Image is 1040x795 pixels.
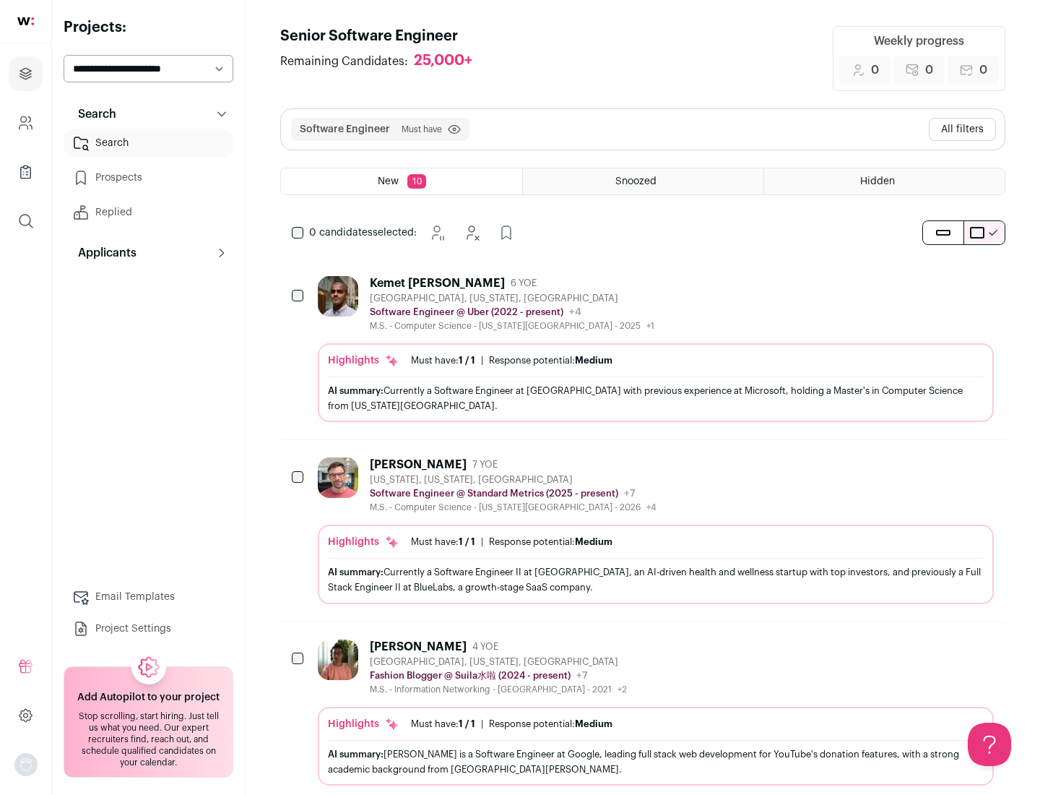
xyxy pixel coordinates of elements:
a: Search [64,129,233,158]
span: 7 YOE [472,459,498,470]
img: 0fb184815f518ed3bcaf4f46c87e3bafcb34ea1ec747045ab451f3ffb05d485a [318,457,358,498]
span: Remaining Candidates: [280,53,408,70]
img: nopic.png [14,753,38,776]
span: 0 [979,61,987,79]
span: 0 [925,61,933,79]
button: Add to Prospects [492,218,521,247]
div: Highlights [328,535,399,549]
div: Response potential: [489,718,612,730]
div: Currently a Software Engineer at [GEOGRAPHIC_DATA] with previous experience at Microsoft, holding... [328,383,984,413]
h1: Senior Software Engineer [280,26,487,46]
span: 4 YOE [472,641,498,653]
button: Search [64,100,233,129]
div: Response potential: [489,355,612,366]
span: +4 [646,503,656,512]
img: 322c244f3187aa81024ea13e08450523775794405435f85740c15dbe0cd0baab.jpg [318,640,358,680]
button: Snooze [422,218,451,247]
div: M.S. - Information Networking - [GEOGRAPHIC_DATA] - 2021 [370,684,627,695]
div: 25,000+ [414,52,472,70]
span: +7 [624,489,636,499]
span: 10 [407,174,426,189]
a: Project Settings [64,614,233,643]
a: Replied [64,198,233,227]
div: Highlights [328,353,399,368]
h2: Projects: [64,17,233,38]
div: Stop scrolling, start hiring. Just tell us what you need. Our expert recruiters find, reach out, ... [73,710,224,768]
a: Company and ATS Settings [9,106,43,140]
span: 6 YOE [511,278,537,289]
a: Email Templates [64,583,233,611]
a: Hidden [764,168,1005,194]
iframe: Help Scout Beacon - Open [968,723,1011,766]
div: Must have: [411,718,475,730]
button: Applicants [64,239,233,267]
a: [PERSON_NAME] 4 YOE [GEOGRAPHIC_DATA], [US_STATE], [GEOGRAPHIC_DATA] Fashion Blogger @ Suila水啦 (2... [318,640,994,786]
ul: | [411,355,612,366]
span: Medium [575,719,612,729]
span: AI summary: [328,386,383,395]
span: AI summary: [328,749,383,759]
div: Must have: [411,355,475,366]
div: M.S. - Computer Science - [US_STATE][GEOGRAPHIC_DATA] - 2026 [370,502,656,513]
div: Kemet [PERSON_NAME] [370,276,505,291]
span: selected: [309,225,417,240]
div: Must have: [411,536,475,548]
span: +7 [576,671,588,681]
div: Highlights [328,717,399,731]
span: 0 candidates [309,228,373,238]
button: Software Engineer [300,122,390,137]
span: +1 [646,322,654,330]
a: Add Autopilot to your project Stop scrolling, start hiring. Just tell us what you need. Our exper... [64,666,233,778]
ul: | [411,536,612,548]
span: 0 [871,61,879,79]
span: 1 / 1 [459,356,475,365]
ul: | [411,718,612,730]
a: [PERSON_NAME] 7 YOE [US_STATE], [US_STATE], [GEOGRAPHIC_DATA] Software Engineer @ Standard Metric... [318,457,994,603]
span: +2 [617,685,627,694]
button: All filters [929,118,996,141]
div: [PERSON_NAME] [370,457,467,472]
div: Weekly progress [874,33,964,50]
div: Currently a Software Engineer II at [GEOGRAPHIC_DATA], an AI-driven health and wellness startup w... [328,564,984,595]
a: Projects [9,56,43,91]
img: wellfound-shorthand-0d5821cbd27db2630d0214b213865d53afaa358527fdda9d0ea32b1df1b89c2c.svg [17,17,34,25]
div: [GEOGRAPHIC_DATA], [US_STATE], [GEOGRAPHIC_DATA] [370,293,654,304]
div: [PERSON_NAME] is a Software Engineer at Google, leading full stack web development for YouTube's ... [328,747,984,777]
a: Snoozed [523,168,763,194]
div: Response potential: [489,536,612,548]
button: Open dropdown [14,753,38,776]
p: Software Engineer @ Uber (2022 - present) [370,306,563,318]
button: Hide [457,218,486,247]
div: [GEOGRAPHIC_DATA], [US_STATE], [GEOGRAPHIC_DATA] [370,656,627,668]
span: 1 / 1 [459,719,475,729]
span: Hidden [860,176,895,186]
a: Prospects [64,163,233,192]
span: AI summary: [328,567,383,577]
p: Software Engineer @ Standard Metrics (2025 - present) [370,488,618,499]
span: Must have [402,124,442,135]
div: [US_STATE], [US_STATE], [GEOGRAPHIC_DATA] [370,474,656,486]
span: +4 [569,307,581,317]
span: 1 / 1 [459,537,475,546]
div: M.S. - Computer Science - [US_STATE][GEOGRAPHIC_DATA] - 2025 [370,320,654,332]
a: Kemet [PERSON_NAME] 6 YOE [GEOGRAPHIC_DATA], [US_STATE], [GEOGRAPHIC_DATA] Software Engineer @ Ub... [318,276,994,422]
h2: Add Autopilot to your project [77,690,220,705]
span: New [378,176,399,186]
span: Medium [575,537,612,546]
span: Snoozed [615,176,656,186]
p: Applicants [69,244,136,262]
p: Search [69,106,116,123]
span: Medium [575,356,612,365]
a: Company Lists [9,155,43,189]
img: 1d26598260d5d9f7a69202d59cf331847448e6cffe37083edaed4f8fc8795bfe [318,276,358,317]
div: [PERSON_NAME] [370,640,467,654]
p: Fashion Blogger @ Suila水啦 (2024 - present) [370,670,571,682]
